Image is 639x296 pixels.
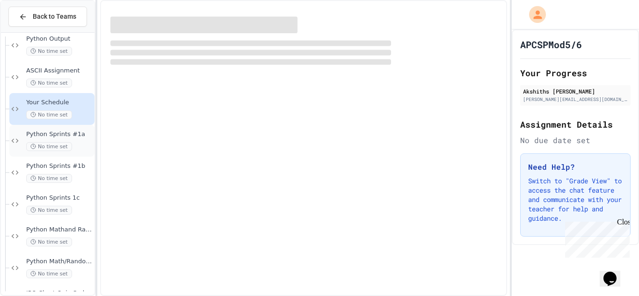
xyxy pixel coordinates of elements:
span: No time set [26,110,72,119]
iframe: chat widget [600,259,630,287]
span: Python Output [26,35,93,43]
span: Python Sprints #1a [26,130,93,138]
span: Python Sprints 1c [26,194,93,202]
span: No time set [26,142,72,151]
span: ASCII Assignment [26,67,93,75]
p: Switch to "Grade View" to access the chat feature and communicate with your teacher for help and ... [528,176,623,223]
h3: Need Help? [528,161,623,173]
span: Your Schedule [26,99,93,107]
div: Chat with us now!Close [4,4,65,59]
span: Python Math/Random Modules 2B: [26,258,93,266]
div: My Account [519,4,548,25]
div: [PERSON_NAME][EMAIL_ADDRESS][DOMAIN_NAME] [523,96,628,103]
div: No due date set [520,135,631,146]
span: Python Mathand Random Module 2A [26,226,93,234]
div: Akshiths [PERSON_NAME] [523,87,628,95]
span: No time set [26,238,72,246]
h2: Your Progress [520,66,631,79]
span: Back to Teams [33,12,76,22]
button: Back to Teams [8,7,87,27]
h1: APCSPMod5/6 [520,38,582,51]
span: No time set [26,206,72,215]
span: No time set [26,79,72,87]
h2: Assignment Details [520,118,631,131]
span: No time set [26,47,72,56]
span: No time set [26,269,72,278]
span: No time set [26,174,72,183]
iframe: chat widget [561,218,630,258]
span: Python Sprints #1b [26,162,93,170]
